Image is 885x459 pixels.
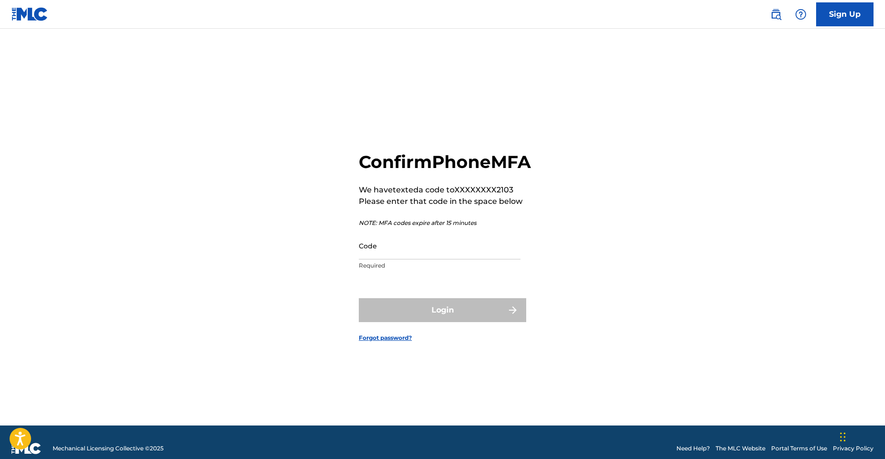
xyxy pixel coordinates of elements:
[359,219,531,227] p: NOTE: MFA codes expire after 15 minutes
[770,9,782,20] img: search
[359,334,412,342] a: Forgot password?
[359,261,520,270] p: Required
[795,9,807,20] img: help
[816,2,874,26] a: Sign Up
[840,423,846,451] div: Drag
[766,5,785,24] a: Public Search
[676,444,710,453] a: Need Help?
[53,444,164,453] span: Mechanical Licensing Collective © 2025
[11,7,48,21] img: MLC Logo
[837,413,885,459] iframe: Chat Widget
[359,196,531,207] p: Please enter that code in the space below
[833,444,874,453] a: Privacy Policy
[359,151,531,173] h2: Confirm Phone MFA
[791,5,810,24] div: Help
[771,444,827,453] a: Portal Terms of Use
[359,184,531,196] p: We have texted a code to XXXXXXXX2103
[716,444,765,453] a: The MLC Website
[11,443,41,454] img: logo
